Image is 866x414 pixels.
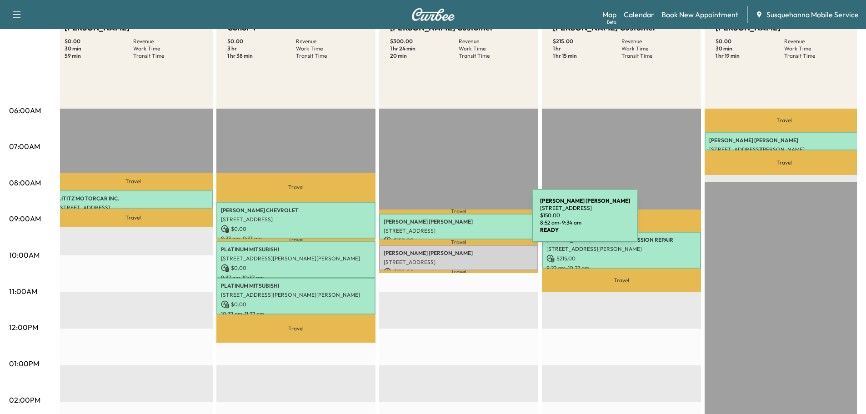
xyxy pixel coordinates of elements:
p: $ 0.00 [221,300,371,309]
p: Work Time [621,45,690,52]
p: [STREET_ADDRESS] [58,204,208,211]
p: 11:00AM [9,286,37,297]
p: Revenue [133,38,202,45]
p: 10:00AM [9,249,40,260]
p: $ 0.00 [227,38,296,45]
p: Transit Time [296,52,365,60]
p: $ 150.00 [384,268,534,276]
p: Transit Time [133,52,202,60]
p: Travel [54,209,213,227]
p: $ 0.00 [716,38,784,45]
p: Travel [379,239,538,245]
p: Travel [216,239,375,241]
p: 8:33 am - 9:33 am [221,235,371,242]
p: 30 min [716,45,784,52]
p: Travel [379,209,538,214]
p: 07:00AM [9,141,40,152]
p: Travel [705,109,864,132]
a: MapBeta [602,9,616,20]
p: Work Time [133,45,202,52]
p: Work Time [296,45,365,52]
p: 1 hr 19 min [716,52,784,60]
p: LITITZ MOTORCAR INC. [58,195,208,202]
p: Transit Time [459,52,527,60]
p: [STREET_ADDRESS][PERSON_NAME][PERSON_NAME] [221,255,371,262]
a: Book New Appointment [661,9,738,20]
p: 1 hr 15 min [553,52,621,60]
span: Susquehanna Mobile Service [766,9,859,20]
p: Travel [54,173,213,190]
p: Work Time [784,45,853,52]
p: 08:00AM [9,177,41,188]
p: $ 215.00 [546,254,696,263]
p: 12:00PM [9,322,38,333]
p: [STREET_ADDRESS][PERSON_NAME] [709,146,859,153]
p: [PERSON_NAME] CHEVROLET [221,207,371,214]
p: 01:00PM [9,358,39,369]
p: Transit Time [784,52,853,60]
p: 06:00AM [9,105,41,116]
p: Travel [705,150,864,175]
p: Work Time [459,45,527,52]
p: 1 hr 38 min [227,52,296,60]
p: 3 hr [227,45,296,52]
p: 30 min [65,45,133,52]
p: Travel [216,173,375,202]
p: 9:22 am - 10:22 am [546,264,696,272]
p: 9:37 am - 10:37 am [221,274,371,281]
p: [PERSON_NAME] [PERSON_NAME] [384,218,534,225]
p: [STREET_ADDRESS][PERSON_NAME][PERSON_NAME] [221,291,371,299]
p: [PERSON_NAME] [PERSON_NAME] [384,249,534,257]
a: Calendar [624,9,654,20]
p: [PERSON_NAME] [PERSON_NAME] [709,137,859,144]
img: Curbee Logo [411,8,455,21]
p: Revenue [621,38,690,45]
p: Travel [216,314,375,343]
p: [STREET_ADDRESS][PERSON_NAME] [546,245,696,253]
p: Revenue [459,38,527,45]
p: Revenue [296,38,365,45]
div: Beta [607,19,616,25]
p: Transit Time [621,52,690,60]
p: $ 0.00 [221,225,371,233]
p: Travel [379,270,538,273]
p: $ 0.00 [221,264,371,272]
p: 10:37 am - 11:37 am [221,310,371,318]
p: $ 150.00 [384,236,534,244]
p: 1 hr 24 min [390,45,459,52]
p: Travel [542,269,701,292]
p: $ 215.00 [553,38,621,45]
p: [STREET_ADDRESS] [384,227,534,234]
p: [STREET_ADDRESS] [384,259,534,266]
p: 09:00AM [9,213,41,224]
p: PLATINUM MITSUBISHI [221,282,371,289]
p: $ 300.00 [390,38,459,45]
p: PLATINUM MITSUBISHI [221,246,371,253]
p: 1 hr [553,45,621,52]
p: Revenue [784,38,853,45]
p: $ 0.00 [65,38,133,45]
p: 59 min [65,52,133,60]
p: 02:00PM [9,394,40,405]
p: 20 min [390,52,459,60]
p: [STREET_ADDRESS] [221,216,371,223]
